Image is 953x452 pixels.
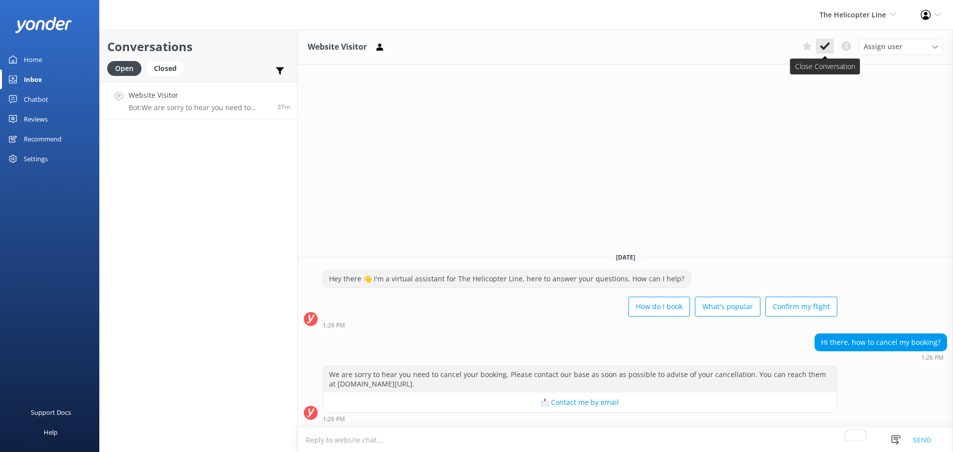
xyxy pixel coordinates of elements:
strong: 1:26 PM [323,323,345,328]
div: Settings [24,149,48,169]
strong: 1:26 PM [921,355,944,361]
div: We are sorry to hear you need to cancel your booking. Please contact our base as soon as possible... [323,366,837,392]
h4: Website Visitor [129,90,270,101]
div: Oct 03 2025 01:26pm (UTC +13:00) Pacific/Auckland [815,354,947,361]
button: Confirm my flight [765,297,837,317]
a: Open [107,63,146,73]
div: Hey there 👋 I'm a virtual assistant for The Helicopter Line, here to answer your questions. How c... [323,270,690,287]
div: Closed [146,61,184,76]
span: The Helicopter Line [819,10,886,19]
a: Website VisitorBot:We are sorry to hear you need to cancel your booking. Please contact our base ... [100,82,297,119]
div: Home [24,50,42,69]
div: Support Docs [31,402,71,422]
strong: 1:26 PM [323,416,345,422]
button: What's popular [695,297,760,317]
a: Closed [146,63,189,73]
div: Chatbot [24,89,48,109]
div: Oct 03 2025 01:26pm (UTC +13:00) Pacific/Auckland [323,322,837,328]
div: Hi there, how to cancel my booking? [815,334,947,351]
span: Assign user [864,41,902,52]
div: Help [44,422,58,442]
button: How do I book [628,297,690,317]
h2: Conversations [107,37,290,56]
p: Bot: We are sorry to hear you need to cancel your booking. Please contact our base as soon as pos... [129,103,270,112]
div: Recommend [24,129,62,149]
span: Oct 03 2025 01:26pm (UTC +13:00) Pacific/Auckland [277,103,290,111]
div: Reviews [24,109,48,129]
div: Assign User [859,39,943,55]
h3: Website Visitor [308,41,367,54]
div: Open [107,61,141,76]
button: 📩 Contact me by email [323,392,837,412]
div: Inbox [24,69,42,89]
span: [DATE] [610,253,641,261]
img: yonder-white-logo.png [15,17,72,33]
div: Oct 03 2025 01:26pm (UTC +13:00) Pacific/Auckland [323,415,837,422]
textarea: To enrich screen reader interactions, please activate Accessibility in Grammarly extension settings [298,428,953,452]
